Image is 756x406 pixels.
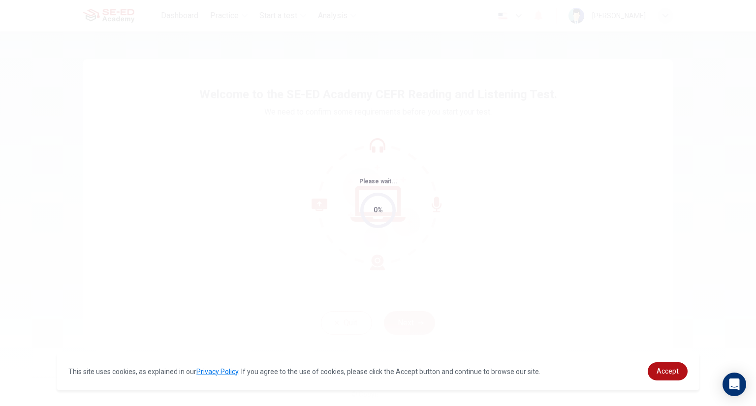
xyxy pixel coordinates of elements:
[723,373,746,396] div: Open Intercom Messenger
[68,368,540,376] span: This site uses cookies, as explained in our . If you agree to the use of cookies, please click th...
[57,352,699,390] div: cookieconsent
[648,362,688,380] a: dismiss cookie message
[359,178,397,185] span: Please wait...
[657,367,679,375] span: Accept
[196,368,238,376] a: Privacy Policy
[374,204,383,216] div: 0%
